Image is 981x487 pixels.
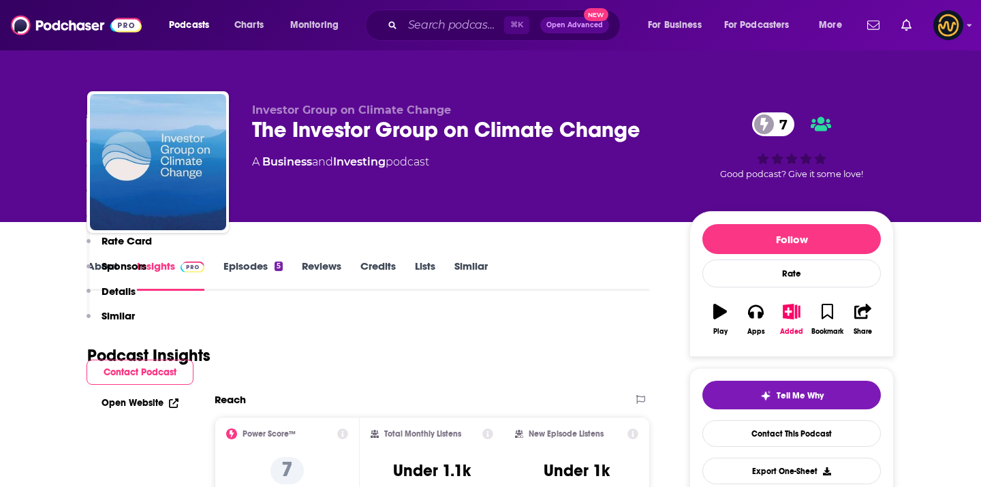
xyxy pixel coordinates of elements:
h2: Power Score™ [243,429,296,439]
button: open menu [809,14,859,36]
span: Podcasts [169,16,209,35]
div: Rate [702,260,881,287]
button: Added [774,295,809,344]
input: Search podcasts, credits, & more... [403,14,504,36]
a: Reviews [302,260,341,291]
h2: Total Monthly Listens [384,429,461,439]
button: Follow [702,224,881,254]
a: Similar [454,260,488,291]
a: Investing [333,155,386,168]
div: Search podcasts, credits, & more... [378,10,634,41]
span: For Podcasters [724,16,790,35]
span: Logged in as LowerStreet [933,10,963,40]
span: and [312,155,333,168]
div: Play [713,328,728,336]
p: Similar [102,309,135,322]
h3: Under 1k [544,460,610,481]
button: open menu [638,14,719,36]
span: Charts [234,16,264,35]
span: Good podcast? Give it some love! [720,169,863,179]
span: Open Advanced [546,22,603,29]
button: Bookmark [809,295,845,344]
button: Export One-Sheet [702,458,881,484]
h2: Reach [215,393,246,406]
button: Similar [87,309,135,334]
button: Contact Podcast [87,360,193,385]
a: Contact This Podcast [702,420,881,447]
span: ⌘ K [504,16,529,34]
span: For Business [648,16,702,35]
button: open menu [715,14,809,36]
span: Investor Group on Climate Change [252,104,451,116]
span: Tell Me Why [777,390,824,401]
a: Lists [415,260,435,291]
button: Apps [738,295,773,344]
div: Added [780,328,803,336]
a: 7 [752,112,794,136]
a: Business [262,155,312,168]
a: Open Website [102,397,178,409]
div: 7Good podcast? Give it some love! [689,104,894,188]
img: tell me why sparkle [760,390,771,401]
span: More [819,16,842,35]
button: open menu [159,14,227,36]
button: Sponsors [87,260,146,285]
span: 7 [766,112,794,136]
button: open menu [281,14,356,36]
button: Play [702,295,738,344]
img: User Profile [933,10,963,40]
a: Charts [225,14,272,36]
button: Show profile menu [933,10,963,40]
button: tell me why sparkleTell Me Why [702,381,881,409]
img: Podchaser - Follow, Share and Rate Podcasts [11,12,142,38]
img: The Investor Group on Climate Change [90,94,226,230]
a: Episodes5 [223,260,283,291]
a: Show notifications dropdown [896,14,917,37]
div: 5 [275,262,283,271]
p: Details [102,285,136,298]
button: Open AdvancedNew [540,17,609,33]
h3: Under 1.1k [393,460,471,481]
button: Share [845,295,881,344]
div: Bookmark [811,328,843,336]
div: Share [854,328,872,336]
button: Details [87,285,136,310]
p: 7 [270,457,304,484]
a: Show notifications dropdown [862,14,885,37]
h2: New Episode Listens [529,429,604,439]
a: Credits [360,260,396,291]
div: Apps [747,328,765,336]
p: Sponsors [102,260,146,272]
span: Monitoring [290,16,339,35]
span: New [584,8,608,21]
div: A podcast [252,154,429,170]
